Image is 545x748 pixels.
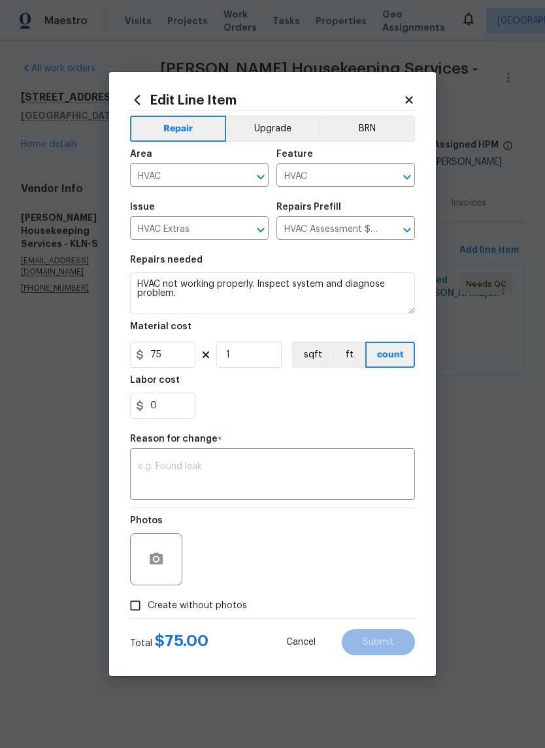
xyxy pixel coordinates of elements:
span: Create without photos [148,599,247,613]
h5: Labor cost [130,376,180,385]
button: ft [333,342,365,368]
h5: Feature [276,150,313,159]
div: Total [130,634,208,650]
button: Cancel [265,629,337,655]
h5: Photos [130,516,163,525]
h2: Edit Line Item [130,93,403,107]
button: Submit [342,629,415,655]
button: Open [252,221,270,239]
h5: Repairs Prefill [276,203,341,212]
button: Upgrade [226,116,320,142]
span: Submit [363,638,394,647]
button: count [365,342,415,368]
h5: Area [130,150,152,159]
button: Open [398,168,416,186]
h5: Material cost [130,322,191,331]
h5: Repairs needed [130,255,203,265]
h5: Reason for change [130,434,218,444]
span: Cancel [286,638,316,647]
button: Open [398,221,416,239]
button: sqft [292,342,333,368]
span: $ 75.00 [155,633,208,649]
button: Repair [130,116,226,142]
h5: Issue [130,203,155,212]
textarea: HVAC not working properly. Inspect system and diagnose problem. [130,272,415,314]
button: Open [252,168,270,186]
button: BRN [319,116,415,142]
